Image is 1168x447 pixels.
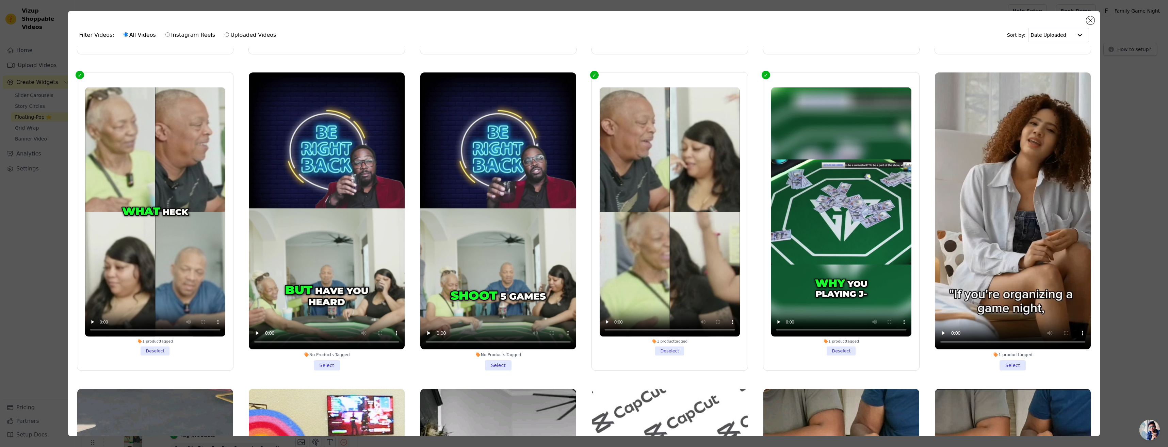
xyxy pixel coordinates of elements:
div: No Products Tagged [249,352,405,358]
div: Open chat [1139,420,1160,440]
div: 1 product tagged [85,339,225,344]
button: Close modal [1086,16,1094,24]
label: Instagram Reels [165,31,215,39]
label: Uploaded Videos [224,31,276,39]
div: Filter Videos: [79,27,280,43]
label: All Videos [123,31,156,39]
div: No Products Tagged [420,352,576,358]
div: 1 product tagged [771,339,911,344]
div: 1 product tagged [935,352,1091,358]
div: Sort by: [1007,28,1089,42]
div: 1 product tagged [600,339,740,344]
